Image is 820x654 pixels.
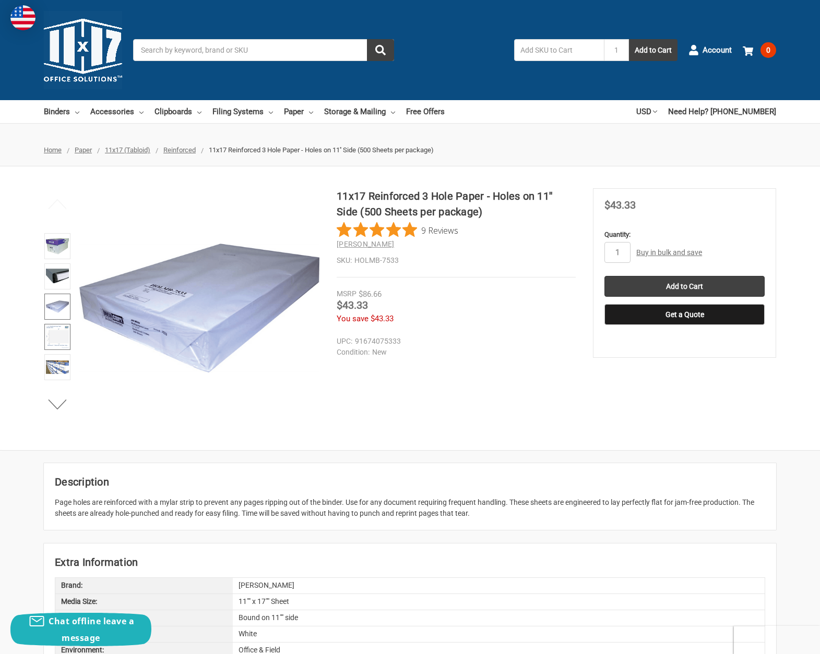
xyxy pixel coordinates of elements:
a: Paper [284,100,313,123]
div: Media Size: [55,594,233,610]
span: You save [337,314,369,323]
a: [PERSON_NAME] [337,240,394,248]
iframe: Google Customer Reviews [734,626,820,654]
img: duty and tax information for United States [10,5,35,30]
dd: HOLMB-7533 [337,255,576,266]
dd: 91674075333 [337,336,571,347]
a: Paper [75,146,92,154]
h1: 11x17 Reinforced 3 Hole Paper - Holes on 11'' Side (500 Sheets per package) [337,188,576,220]
span: Chat offline leave a message [49,615,134,644]
dt: SKU: [337,255,352,266]
a: Accessories [90,100,144,123]
img: 11x17.com [44,11,122,89]
div: 11"" x 17"" Sheet [233,594,765,610]
span: $43.33 [337,299,368,311]
a: Buy in bulk and save [636,248,702,257]
h2: Description [55,474,765,490]
a: Filing Systems [212,100,273,123]
div: MSRP [337,288,356,299]
div: Brand: [55,578,233,594]
a: Account [688,37,732,64]
span: $86.66 [359,289,382,299]
span: 11x17 Reinforced 3 Hole Paper - Holes on 11'' Side (500 Sheets per package) [209,146,434,154]
input: Search by keyword, brand or SKU [133,39,394,61]
dt: Condition: [337,347,370,358]
h2: Extra Information [55,554,765,570]
div: [PERSON_NAME] [233,578,765,594]
a: 11x17 (Tabloid) [105,146,150,154]
div: Page holes are reinforced with a mylar strip to prevent any pages ripping out of the binder. Use ... [55,497,765,519]
button: Chat offline leave a message [10,613,151,646]
button: Next [42,394,74,415]
span: 0 [760,42,776,58]
button: Add to Cart [629,39,678,61]
dd: New [337,347,571,358]
img: 11x17 Reinforced 3 Hole Paper - Holes on 11'' Side (500 Sheets per package) [46,325,69,348]
span: 9 Reviews [421,222,458,238]
a: Clipboards [155,100,201,123]
a: Need Help? [PHONE_NUMBER] [668,100,776,123]
div: Orientation: [55,610,233,626]
button: Get a Quote [604,304,765,325]
img: 11x17 Reinforced 3 Hole Paper - Holes on 11'' Side (500 Sheets per package) [79,188,319,428]
a: 0 [743,37,776,64]
input: Add SKU to Cart [514,39,604,61]
button: Previous [42,193,74,214]
input: Add to Cart [604,276,765,297]
img: 11x17 Reinforced Paper 500 sheet ream [46,295,69,318]
a: Home [44,146,62,154]
span: Account [703,44,732,56]
img: 11x17 Reinforced 3 Hole Paper - Holes on 11'' Side (500 Sheets per package) [46,265,69,288]
img: 11x17 Reinforced 3 Hole Paper - Holes on 11'' Side (500 Sheets per package) [46,235,69,258]
div: Bound on 11"" side [233,610,765,626]
a: Storage & Mailing [324,100,395,123]
a: USD [636,100,657,123]
a: Binders [44,100,79,123]
span: $43.33 [604,199,636,211]
span: $43.33 [371,314,394,323]
label: Quantity: [604,229,765,240]
dt: UPC: [337,336,352,347]
img: 11x17 Reinforced 3 Hole Paper - Holes on 11'' Side (500 Sheets per package) [46,356,69,379]
a: Reinforced [163,146,196,154]
button: Rated 4.9 out of 5 stars from 9 reviews. Jump to reviews. [337,222,458,238]
a: Free Offers [406,100,445,123]
div: White [233,626,765,642]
